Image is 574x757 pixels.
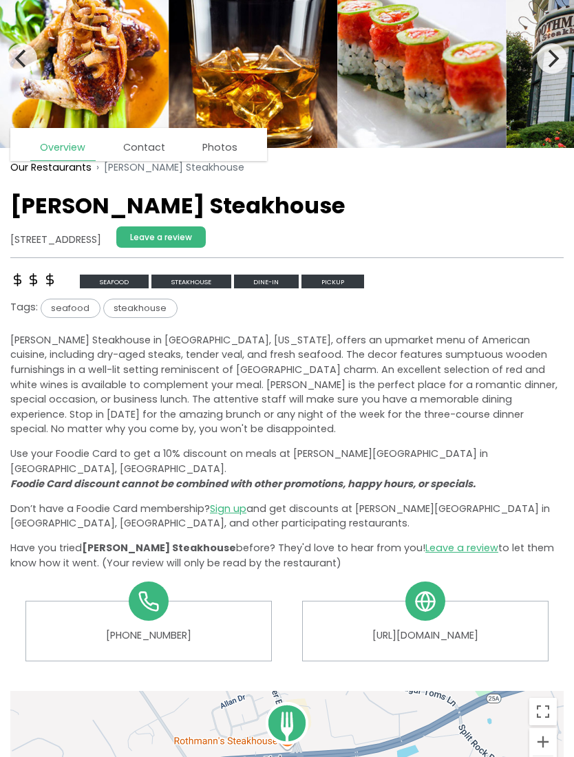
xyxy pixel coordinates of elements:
[529,728,557,756] button: Zoom in
[234,273,302,287] a: Dine-in
[116,226,206,247] a: Leave a review
[10,153,564,182] nav: breadcrumb
[10,541,564,571] p: Have you tried before? They'd love to hear from you! to let them know how it went. (Your review w...
[10,299,564,323] div: Tags:
[425,541,498,555] a: Leave a review
[82,541,236,555] span: [PERSON_NAME] Steakhouse
[312,628,538,643] a: [URL][DOMAIN_NAME]
[80,275,149,288] span: seafood
[7,43,37,74] button: Previous
[301,273,364,287] a: Pickup
[10,477,476,491] i: Foodie Card discount cannot be combined with other promotions, happy hours, or specials.
[10,502,564,531] p: Don’t have a Foodie Card membership? and get discounts at [PERSON_NAME][GEOGRAPHIC_DATA] in [GEOG...
[10,128,267,161] nav: page links
[36,628,262,643] a: [PHONE_NUMBER]
[210,502,246,515] a: Sign up
[151,273,234,287] a: steakhouse
[113,136,175,160] a: Contact
[92,160,244,175] li: [PERSON_NAME] Steakhouse
[103,301,178,314] a: steakhouse
[234,275,299,288] span: Dine-in
[10,333,564,437] p: [PERSON_NAME] Steakhouse in [GEOGRAPHIC_DATA], [US_STATE], offers an upmarket menu of American cu...
[30,136,96,161] a: Overview
[529,698,557,725] button: Toggle fullscreen view
[10,233,101,248] address: [STREET_ADDRESS]
[537,43,567,74] button: Next
[80,273,151,287] a: seafood
[41,299,100,318] span: seafood
[151,275,231,288] span: steakhouse
[10,447,564,491] p: Use your Foodie Card to get a 10% discount on meals at [PERSON_NAME][GEOGRAPHIC_DATA] in [GEOGRAP...
[38,301,103,314] a: seafood
[103,299,178,318] span: steakhouse
[193,136,248,160] a: Photos
[301,275,364,288] span: Pickup
[10,160,92,175] a: Our Restaurants
[10,193,564,220] h1: [PERSON_NAME] Steakhouse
